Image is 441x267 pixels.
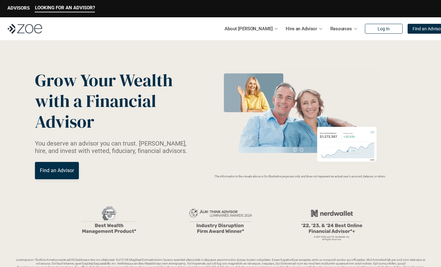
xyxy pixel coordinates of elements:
[378,26,390,32] p: Log In
[35,140,195,155] p: You deserve an advisor you can trust. [PERSON_NAME], hire, and invest with vetted, fiduciary, fin...
[365,24,403,34] a: Log In
[35,68,173,92] span: Grow Your Wealth
[330,24,352,33] p: Resources
[7,5,30,11] p: ADVISORS
[35,5,95,11] p: LOOKING FOR AN ADVISOR?
[214,175,386,178] em: The information in the visuals above is for illustrative purposes only and does not represent an ...
[35,162,79,179] a: Find an Advisor
[286,24,317,33] p: Hire an Advisor
[218,70,383,171] img: Zoe Financial Hero Image
[35,89,160,133] span: with a Financial Advisor
[40,167,74,173] p: Find an Advisor
[225,24,272,33] p: About [PERSON_NAME]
